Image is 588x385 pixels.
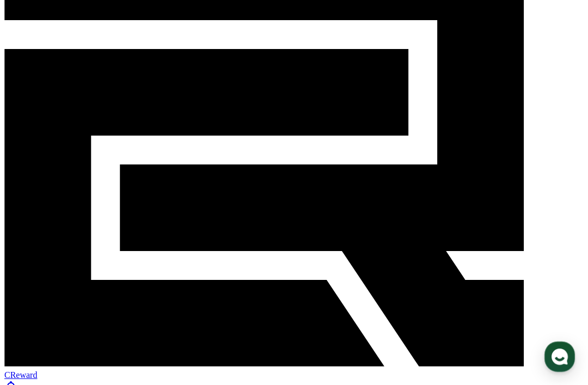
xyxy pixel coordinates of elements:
a: 대화 [72,295,140,322]
span: 홈 [34,311,41,320]
a: 설정 [140,295,209,322]
span: CReward [4,370,37,380]
a: 홈 [3,295,72,322]
span: 설정 [168,311,181,320]
a: CReward [4,360,584,380]
span: 대화 [100,311,113,320]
